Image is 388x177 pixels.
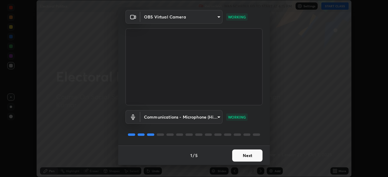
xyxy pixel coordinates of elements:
h4: / [193,152,195,159]
p: WORKING [228,114,246,120]
p: WORKING [228,14,246,20]
button: Next [232,149,263,162]
div: OBS Virtual Camera [140,110,222,124]
h4: 5 [195,152,198,159]
h4: 1 [190,152,192,159]
div: OBS Virtual Camera [140,10,222,24]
